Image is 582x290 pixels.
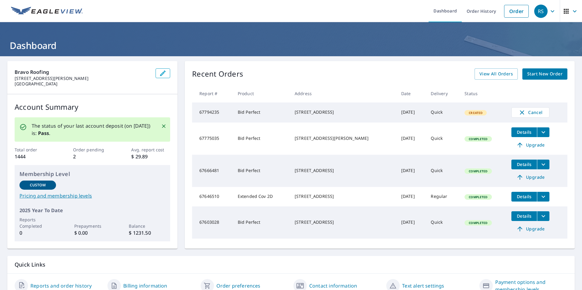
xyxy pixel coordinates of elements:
p: Avg. report cost [131,147,170,153]
span: Completed [465,137,491,141]
span: Upgrade [515,225,546,233]
p: 0 [19,229,56,236]
a: Contact information [309,282,357,289]
p: Account Summary [15,102,170,112]
b: Pass [38,130,49,136]
p: Reports Completed [19,216,56,229]
button: Cancel [511,107,549,118]
td: Regular [426,187,460,206]
th: Address [290,85,396,102]
span: Completed [465,195,491,199]
td: Quick [426,102,460,123]
td: 67794235 [192,102,233,123]
p: Quick Links [15,261,567,268]
span: View All Orders [479,70,513,78]
p: 1444 [15,153,54,160]
a: View All Orders [475,68,518,80]
span: Completed [465,221,491,225]
button: detailsBtn-67603028 [511,211,537,221]
span: Details [515,194,533,199]
p: $ 0.00 [74,229,111,236]
p: Custom [30,182,46,188]
span: Details [515,161,533,167]
span: Completed [465,169,491,173]
span: Details [515,213,533,219]
a: Billing information [123,282,167,289]
td: Bid Perfect [233,102,290,123]
button: Close [160,122,168,130]
p: Order pending [73,147,112,153]
div: [STREET_ADDRESS] [295,193,391,199]
a: Order [504,5,529,18]
div: [STREET_ADDRESS] [295,109,391,115]
span: Start New Order [527,70,563,78]
button: filesDropdownBtn-67775035 [537,127,549,137]
a: Upgrade [511,140,549,150]
td: [DATE] [396,187,426,206]
p: Recent Orders [192,68,243,80]
div: [STREET_ADDRESS] [295,219,391,225]
button: detailsBtn-67666481 [511,160,537,169]
a: Text alert settings [402,282,444,289]
a: Upgrade [511,224,549,234]
p: 2025 Year To Date [19,207,165,214]
button: filesDropdownBtn-67603028 [537,211,549,221]
span: Details [515,129,533,135]
p: [STREET_ADDRESS][PERSON_NAME] [15,76,151,81]
h1: Dashboard [7,39,575,52]
p: Balance [129,223,165,229]
td: Quick [426,155,460,187]
a: Order preferences [216,282,261,289]
td: Bid Perfect [233,206,290,239]
p: $ 29.89 [131,153,170,160]
td: [DATE] [396,155,426,187]
th: Product [233,85,290,102]
span: Cancel [518,109,543,116]
td: Bid Perfect [233,155,290,187]
td: 67646510 [192,187,233,206]
td: 67775035 [192,123,233,155]
a: Start New Order [522,68,567,80]
span: Upgrade [515,141,546,149]
th: Delivery [426,85,460,102]
td: 67666481 [192,155,233,187]
td: Extended Cov 2D [233,187,290,206]
p: The status of your last account deposit (on [DATE]) is: . [32,122,154,137]
button: filesDropdownBtn-67646510 [537,192,549,202]
a: Reports and order history [30,282,92,289]
th: Date [396,85,426,102]
p: Prepayments [74,223,111,229]
td: [DATE] [396,123,426,155]
td: Quick [426,206,460,239]
p: Total order [15,147,54,153]
p: Bravo Roofing [15,68,151,76]
p: [GEOGRAPHIC_DATA] [15,81,151,87]
td: Bid Perfect [233,123,290,155]
td: 67603028 [192,206,233,239]
p: Membership Level [19,170,165,178]
th: Report # [192,85,233,102]
div: [STREET_ADDRESS] [295,167,391,174]
a: Pricing and membership levels [19,192,165,199]
button: detailsBtn-67775035 [511,127,537,137]
th: Status [460,85,507,102]
button: filesDropdownBtn-67666481 [537,160,549,169]
td: Quick [426,123,460,155]
div: RS [534,5,548,18]
p: 2 [73,153,112,160]
div: [STREET_ADDRESS][PERSON_NAME] [295,135,391,141]
button: detailsBtn-67646510 [511,192,537,202]
a: Upgrade [511,172,549,182]
span: Created [465,111,486,115]
span: Upgrade [515,174,546,181]
td: [DATE] [396,102,426,123]
td: [DATE] [396,206,426,239]
p: $ 1231.50 [129,229,165,236]
img: EV Logo [11,7,83,16]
